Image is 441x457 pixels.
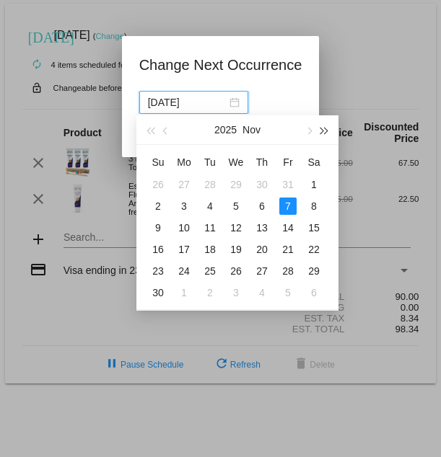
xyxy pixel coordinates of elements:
[201,176,219,193] div: 28
[227,241,245,258] div: 19
[197,239,223,260] td: 11/18/2025
[275,282,301,303] td: 12/5/2025
[145,217,171,239] td: 11/9/2025
[201,284,219,301] div: 2
[171,151,197,174] th: Mon
[249,174,275,195] td: 10/30/2025
[227,198,245,215] div: 5
[142,115,158,144] button: Last year (Control + left)
[223,174,249,195] td: 10/29/2025
[305,284,323,301] div: 6
[145,239,171,260] td: 11/16/2025
[249,260,275,282] td: 11/27/2025
[305,219,323,236] div: 15
[305,198,323,215] div: 8
[149,241,167,258] div: 16
[279,219,297,236] div: 14
[249,151,275,174] th: Thu
[201,262,219,280] div: 25
[197,174,223,195] td: 10/28/2025
[171,174,197,195] td: 10/27/2025
[223,151,249,174] th: Wed
[223,217,249,239] td: 11/12/2025
[317,115,333,144] button: Next year (Control + right)
[301,217,327,239] td: 11/15/2025
[243,115,261,144] button: Nov
[275,260,301,282] td: 11/28/2025
[145,260,171,282] td: 11/23/2025
[175,262,193,280] div: 24
[197,195,223,217] td: 11/4/2025
[301,151,327,174] th: Sat
[145,282,171,303] td: 11/30/2025
[305,262,323,280] div: 29
[249,195,275,217] td: 11/6/2025
[249,239,275,260] td: 11/20/2025
[227,176,245,193] div: 29
[301,260,327,282] td: 11/29/2025
[171,239,197,260] td: 11/17/2025
[253,262,271,280] div: 27
[197,260,223,282] td: 11/25/2025
[149,198,167,215] div: 2
[223,260,249,282] td: 11/26/2025
[175,198,193,215] div: 3
[171,195,197,217] td: 11/3/2025
[253,198,271,215] div: 6
[279,262,297,280] div: 28
[249,217,275,239] td: 11/13/2025
[149,284,167,301] div: 30
[223,195,249,217] td: 11/5/2025
[275,195,301,217] td: 11/7/2025
[249,282,275,303] td: 12/4/2025
[201,219,219,236] div: 11
[148,94,227,110] input: Select date
[171,282,197,303] td: 12/1/2025
[275,217,301,239] td: 11/14/2025
[175,284,193,301] div: 1
[301,174,327,195] td: 11/1/2025
[301,195,327,217] td: 11/8/2025
[301,282,327,303] td: 12/6/2025
[201,198,219,215] div: 4
[139,53,302,76] h1: Change Next Occurrence
[305,176,323,193] div: 1
[253,241,271,258] div: 20
[197,217,223,239] td: 11/11/2025
[279,176,297,193] div: 31
[149,262,167,280] div: 23
[253,284,271,301] div: 4
[171,217,197,239] td: 11/10/2025
[149,176,167,193] div: 26
[149,219,167,236] div: 9
[201,241,219,258] div: 18
[305,241,323,258] div: 22
[279,284,297,301] div: 5
[227,219,245,236] div: 12
[145,195,171,217] td: 11/2/2025
[145,151,171,174] th: Sun
[300,115,316,144] button: Next month (PageDown)
[279,241,297,258] div: 21
[175,241,193,258] div: 17
[175,176,193,193] div: 27
[158,115,174,144] button: Previous month (PageUp)
[214,115,237,144] button: 2025
[197,282,223,303] td: 12/2/2025
[279,198,297,215] div: 7
[223,239,249,260] td: 11/19/2025
[301,239,327,260] td: 11/22/2025
[275,174,301,195] td: 10/31/2025
[223,282,249,303] td: 12/3/2025
[275,239,301,260] td: 11/21/2025
[275,151,301,174] th: Fri
[227,284,245,301] div: 3
[175,219,193,236] div: 10
[227,262,245,280] div: 26
[171,260,197,282] td: 11/24/2025
[145,174,171,195] td: 10/26/2025
[253,176,271,193] div: 30
[197,151,223,174] th: Tue
[253,219,271,236] div: 13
